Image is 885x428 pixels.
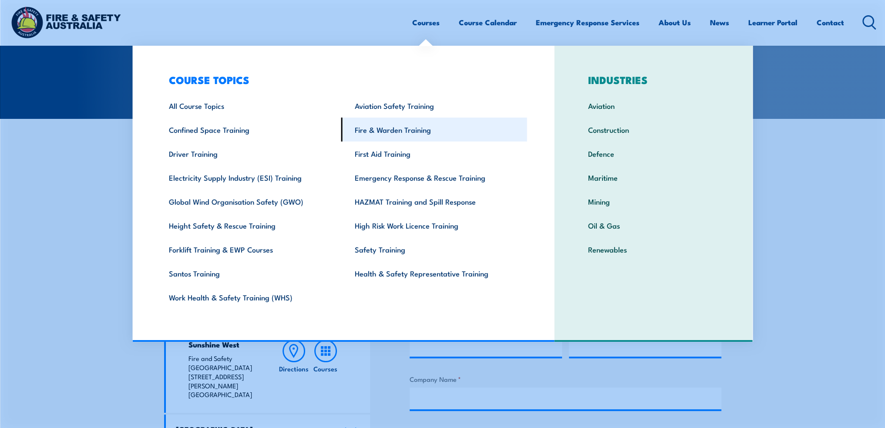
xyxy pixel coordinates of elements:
[188,340,261,349] h4: Sunshine West
[748,11,798,34] a: Learner Portal
[575,165,733,189] a: Maritime
[155,165,341,189] a: Electricity Supply Industry (ESI) Training
[575,142,733,165] a: Defence
[278,340,310,399] a: Directions
[341,237,527,261] a: Safety Training
[155,118,341,142] a: Confined Space Training
[155,142,341,165] a: Driver Training
[155,74,527,86] h3: COURSE TOPICS
[188,354,261,399] p: Fire and Safety [GEOGRAPHIC_DATA] [STREET_ADDRESS][PERSON_NAME] [GEOGRAPHIC_DATA]
[575,189,733,213] a: Mining
[341,142,527,165] a: First Aid Training
[155,94,341,118] a: All Course Topics
[575,74,733,86] h3: INDUSTRIES
[575,213,733,237] a: Oil & Gas
[710,11,729,34] a: News
[155,261,341,285] a: Santos Training
[155,213,341,237] a: Height Safety & Rescue Training
[310,340,341,399] a: Courses
[341,261,527,285] a: Health & Safety Representative Training
[412,11,440,34] a: Courses
[341,94,527,118] a: Aviation Safety Training
[341,118,527,142] a: Fire & Warden Training
[536,11,639,34] a: Emergency Response Services
[155,285,341,309] a: Work Health & Safety Training (WHS)
[410,374,721,384] label: Company Name
[341,189,527,213] a: HAZMAT Training and Spill Response
[279,364,309,373] h6: Directions
[155,189,341,213] a: Global Wind Organisation Safety (GWO)
[155,237,341,261] a: Forklift Training & EWP Courses
[341,213,527,237] a: High Risk Work Licence Training
[459,11,517,34] a: Course Calendar
[575,237,733,261] a: Renewables
[575,94,733,118] a: Aviation
[575,118,733,142] a: Construction
[341,165,527,189] a: Emergency Response & Rescue Training
[659,11,691,34] a: About Us
[817,11,844,34] a: Contact
[313,364,337,373] h6: Courses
